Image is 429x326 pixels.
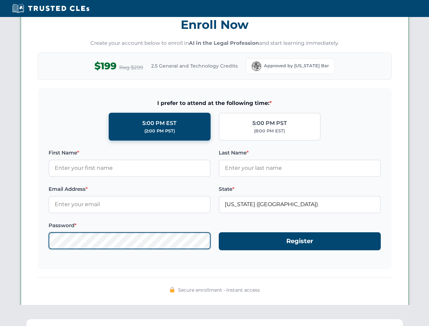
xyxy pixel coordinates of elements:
[119,64,143,72] span: Reg $299
[254,128,285,134] div: (8:00 PM EST)
[49,185,211,193] label: Email Address
[219,185,381,193] label: State
[49,160,211,177] input: Enter your first name
[151,62,238,70] span: 2.5 General and Technology Credits
[49,99,381,108] span: I prefer to attend at the following time:
[49,221,211,230] label: Password
[38,14,392,35] h3: Enroll Now
[169,287,175,292] img: 🔒
[252,119,287,128] div: 5:00 PM PST
[10,3,91,14] img: Trusted CLEs
[219,196,381,213] input: Florida (FL)
[219,149,381,157] label: Last Name
[144,128,175,134] div: (2:00 PM PST)
[252,61,261,71] img: Florida Bar
[38,39,392,47] p: Create your account below to enroll in and start learning immediately.
[94,58,117,74] span: $199
[49,196,211,213] input: Enter your email
[219,232,381,250] button: Register
[49,149,211,157] label: First Name
[178,286,260,294] span: Secure enrollment • Instant access
[219,160,381,177] input: Enter your last name
[189,40,259,46] strong: AI in the Legal Profession
[264,62,329,69] span: Approved by [US_STATE] Bar
[142,119,177,128] div: 5:00 PM EST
